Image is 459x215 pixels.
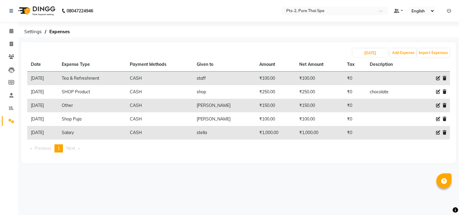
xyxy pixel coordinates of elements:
[58,126,126,140] td: Salary
[57,146,60,151] span: 1
[27,126,58,140] td: [DATE]
[391,49,416,57] button: Add Expense
[296,112,343,126] td: ₹100.00
[21,26,45,37] span: Settings
[417,49,449,57] button: Import Expenses
[296,85,343,99] td: ₹250.00
[256,72,296,85] td: ₹100.00
[353,49,388,57] input: PLACEHOLDER.DATE
[193,126,256,140] td: stella
[126,72,193,85] td: CASH
[27,99,58,112] td: [DATE]
[256,58,296,72] th: Amount
[256,99,296,112] td: ₹150.00
[343,85,366,99] td: ₹0
[27,144,450,152] nav: Pagination
[27,58,58,72] th: Date
[434,191,453,209] iframe: chat widget
[58,58,126,72] th: Expense Type
[27,85,58,99] td: [DATE]
[296,99,343,112] td: ₹150.00
[58,72,126,85] td: Tea & Refreshment
[296,58,343,72] th: Net Amount
[366,58,412,72] th: Description
[296,72,343,85] td: ₹100.00
[343,99,366,112] td: ₹0
[256,112,296,126] td: ₹100.00
[193,85,256,99] td: shop
[66,146,75,151] span: Next
[343,72,366,85] td: ₹0
[46,26,73,37] span: Expenses
[126,112,193,126] td: CASH
[126,85,193,99] td: CASH
[27,72,58,85] td: [DATE]
[67,2,93,19] b: 08047224946
[193,112,256,126] td: [PERSON_NAME]
[256,85,296,99] td: ₹250.00
[193,72,256,85] td: staff
[366,85,412,99] td: chocolate
[58,99,126,112] td: Other
[58,112,126,126] td: Shop Puja
[126,58,193,72] th: Payment Methods
[193,99,256,112] td: [PERSON_NAME]
[343,126,366,140] td: ₹0
[34,146,51,151] span: Previous
[343,112,366,126] td: ₹0
[15,2,57,19] img: logo
[296,126,343,140] td: ₹1,000.00
[193,58,256,72] th: Given to
[27,112,58,126] td: [DATE]
[256,126,296,140] td: ₹1,000.00
[58,85,126,99] td: SHOP Product
[343,58,366,72] th: Tax
[126,126,193,140] td: CASH
[126,99,193,112] td: CASH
